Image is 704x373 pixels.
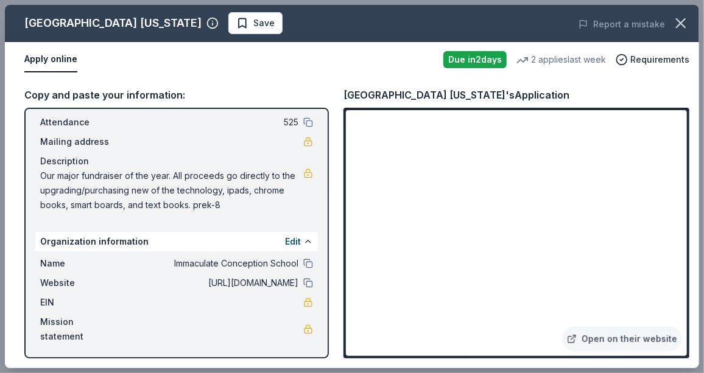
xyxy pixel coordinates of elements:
[253,16,275,30] span: Save
[40,134,122,149] span: Mailing address
[122,276,298,290] span: [URL][DOMAIN_NAME]
[343,87,569,103] div: [GEOGRAPHIC_DATA] [US_STATE]'s Application
[562,327,682,351] a: Open on their website
[40,295,122,310] span: EIN
[285,234,301,249] button: Edit
[24,47,77,72] button: Apply online
[40,115,122,130] span: Attendance
[516,52,606,67] div: 2 applies last week
[24,87,329,103] div: Copy and paste your information:
[122,256,298,271] span: Immaculate Conception School
[579,17,665,32] button: Report a mistake
[616,52,689,67] button: Requirements
[40,256,122,271] span: Name
[122,115,298,130] span: 525
[35,232,318,251] div: Organization information
[40,315,122,344] span: Mission statement
[228,12,283,34] button: Save
[40,154,313,169] div: Description
[630,52,689,67] span: Requirements
[40,169,303,212] span: Our major fundraiser of the year. All proceeds go directly to the upgrading/purchasing new of the...
[40,276,122,290] span: Website
[24,13,202,33] div: [GEOGRAPHIC_DATA] [US_STATE]
[443,51,507,68] div: Due in 2 days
